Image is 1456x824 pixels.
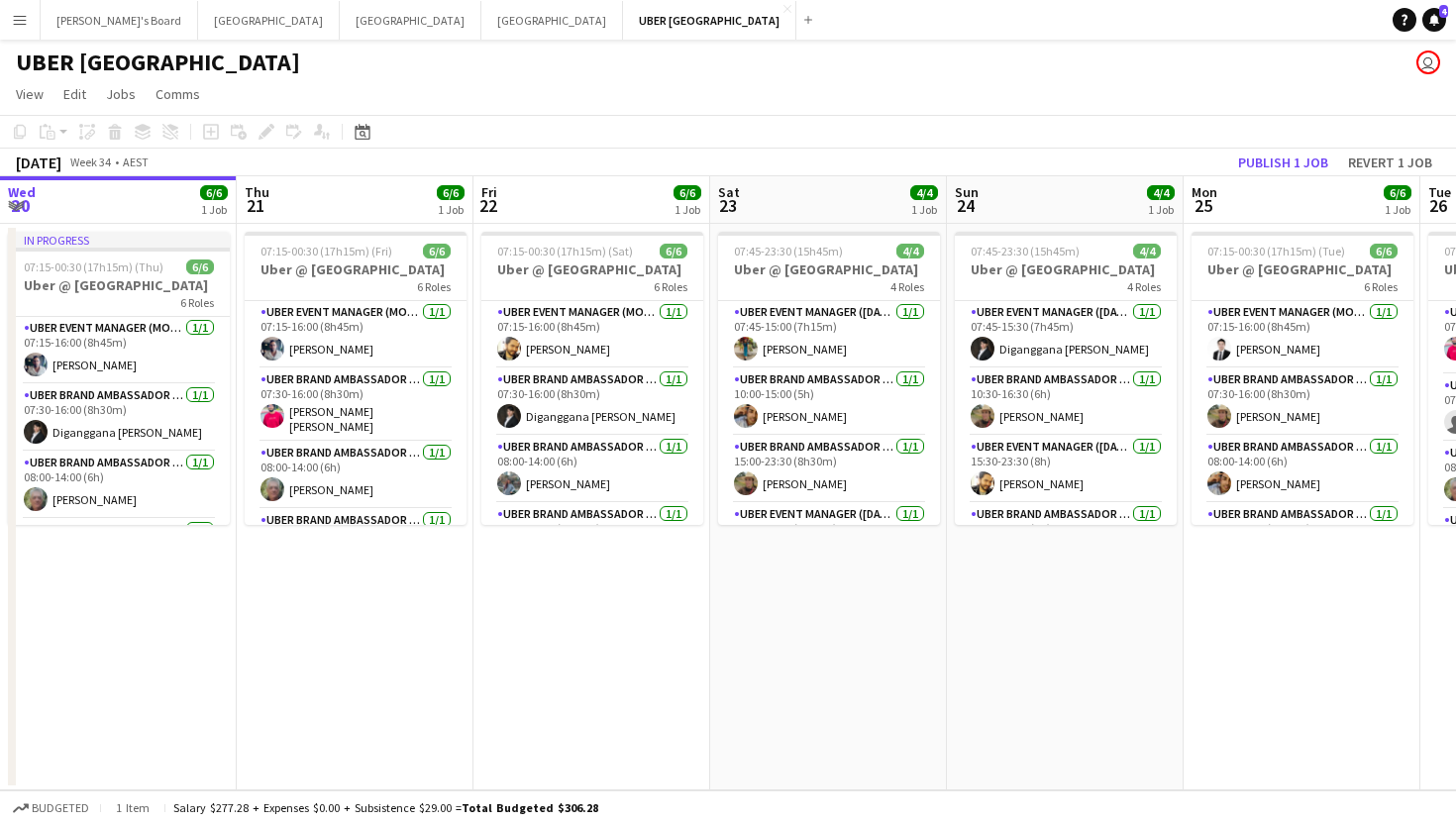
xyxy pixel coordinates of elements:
app-card-role: UBER Brand Ambassador ([PERSON_NAME])1/108:00-14:00 (6h)[PERSON_NAME] [481,436,703,503]
app-card-role: UBER Brand Ambassador ([DATE])1/116:30-21:30 (5h) [955,503,1177,570]
div: AEST [123,154,149,169]
a: View [8,81,52,107]
span: 1 item [109,800,156,815]
app-job-card: 07:15-00:30 (17h15m) (Tue)6/6Uber @ [GEOGRAPHIC_DATA]6 RolesUBER Event Manager (Mon - Fri)1/107:1... [1192,232,1413,525]
span: Total Budgeted $306.28 [462,800,598,815]
h1: UBER [GEOGRAPHIC_DATA] [16,48,300,77]
button: [GEOGRAPHIC_DATA] [340,1,481,40]
h3: Uber @ [GEOGRAPHIC_DATA] [8,276,230,294]
span: 07:45-23:30 (15h45m) [971,244,1080,258]
app-card-role: UBER Brand Ambassador ([PERSON_NAME])1/107:30-16:00 (8h30m)[PERSON_NAME] [1192,368,1413,436]
app-card-role: UBER Event Manager (Mon - Fri)1/107:15-16:00 (8h45m)[PERSON_NAME] [8,317,230,384]
span: Week 34 [65,154,115,169]
h3: Uber @ [GEOGRAPHIC_DATA] [1192,260,1413,278]
app-card-role: UBER Event Manager ([DATE])1/115:30-23:30 (8h)[PERSON_NAME] [955,436,1177,503]
app-job-card: In progress07:15-00:30 (17h15m) (Thu)6/6Uber @ [GEOGRAPHIC_DATA]6 RolesUBER Event Manager (Mon - ... [8,232,230,525]
app-card-role: UBER Brand Ambassador ([DATE])1/110:30-16:30 (6h)[PERSON_NAME] [955,368,1177,436]
span: Budgeted [32,801,89,815]
a: Comms [148,81,208,107]
span: 22 [478,194,497,217]
div: 1 Job [1385,202,1410,217]
app-job-card: 07:15-00:30 (17h15m) (Fri)6/6Uber @ [GEOGRAPHIC_DATA]6 RolesUBER Event Manager (Mon - Fri)1/107:1... [245,232,467,525]
span: 4/4 [910,185,938,200]
span: 6/6 [660,244,687,258]
app-card-role: UBER Brand Ambassador ([PERSON_NAME])1/107:30-16:00 (8h30m)Diganggana [PERSON_NAME] [8,384,230,452]
span: 6/6 [674,185,701,200]
span: 4 [1439,5,1448,18]
app-card-role: UBER Brand Ambassador ([PERSON_NAME])1/107:30-16:00 (8h30m)Diganggana [PERSON_NAME] [481,368,703,436]
app-card-role: UBER Event Manager (Mon - Fri)1/107:15-16:00 (8h45m)[PERSON_NAME] [481,301,703,368]
span: 6/6 [186,259,214,274]
app-card-role: UBER Brand Ambassador ([DATE])1/115:00-23:30 (8h30m)[PERSON_NAME] [718,436,940,503]
span: 6 Roles [1364,279,1398,294]
span: 6/6 [423,244,451,258]
span: Jobs [106,85,136,103]
span: 6/6 [437,185,465,200]
app-card-role: UBER Event Manager ([DATE])1/107:45-15:30 (7h45m)Diganggana [PERSON_NAME] [955,301,1177,368]
div: 1 Job [1148,202,1174,217]
app-card-role: UBER Event Manager (Mon - Fri)1/107:15-16:00 (8h45m)[PERSON_NAME] [1192,301,1413,368]
span: Mon [1192,183,1217,201]
h3: Uber @ [GEOGRAPHIC_DATA] [245,260,467,278]
span: 4/4 [896,244,924,258]
div: 1 Job [438,202,464,217]
span: 6/6 [1370,244,1398,258]
app-card-role: UBER Brand Ambassador ([PERSON_NAME])1/107:30-16:00 (8h30m)[PERSON_NAME] [PERSON_NAME] [245,368,467,442]
app-card-role: UBER Brand Ambassador ([PERSON_NAME])1/116:00-00:30 (8h30m) [481,503,703,576]
app-card-role: UBER Brand Ambassador ([PERSON_NAME])1/108:00-14:00 (6h)[PERSON_NAME] [245,442,467,509]
span: Fri [481,183,497,201]
span: Wed [8,183,36,201]
span: 4/4 [1133,244,1161,258]
span: 07:15-00:30 (17h15m) (Fri) [260,244,392,258]
app-card-role: UBER Brand Ambassador ([PERSON_NAME])1/108:00-14:00 (6h)[PERSON_NAME] [8,452,230,519]
span: 07:15-00:30 (17h15m) (Tue) [1207,244,1345,258]
span: 07:15-00:30 (17h15m) (Sat) [497,244,633,258]
span: 4 Roles [1127,279,1161,294]
span: 4 Roles [890,279,924,294]
app-card-role: UBER Brand Ambassador ([PERSON_NAME])1/1 [8,519,230,592]
a: Jobs [98,81,144,107]
app-card-role: UBER Event Manager ([DATE])1/107:45-15:00 (7h15m)[PERSON_NAME] [718,301,940,368]
app-card-role: UBER Brand Ambassador ([PERSON_NAME])1/108:00-14:00 (6h)[PERSON_NAME] [1192,436,1413,503]
app-card-role: UBER Brand Ambassador ([PERSON_NAME])1/116:00-00:30 (8h30m) [1192,503,1413,570]
app-job-card: 07:15-00:30 (17h15m) (Sat)6/6Uber @ [GEOGRAPHIC_DATA]6 RolesUBER Event Manager (Mon - Fri)1/107:1... [481,232,703,525]
button: Budgeted [10,797,92,819]
span: Sun [955,183,979,201]
span: 07:45-23:30 (15h45m) [734,244,843,258]
span: 6/6 [200,185,228,200]
button: [GEOGRAPHIC_DATA] [198,1,340,40]
button: Publish 1 job [1230,150,1336,175]
span: 07:15-00:30 (17h15m) (Thu) [24,259,163,274]
h3: Uber @ [GEOGRAPHIC_DATA] [718,260,940,278]
div: 1 Job [201,202,227,217]
span: 25 [1189,194,1217,217]
span: 26 [1425,194,1451,217]
app-card-role: UBER Brand Ambassador ([DATE])1/110:00-15:00 (5h)[PERSON_NAME] [718,368,940,436]
h3: Uber @ [GEOGRAPHIC_DATA] [481,260,703,278]
span: Thu [245,183,269,201]
a: Edit [55,81,94,107]
app-job-card: 07:45-23:30 (15h45m)4/4Uber @ [GEOGRAPHIC_DATA]4 RolesUBER Event Manager ([DATE])1/107:45-15:30 (... [955,232,1177,525]
button: [GEOGRAPHIC_DATA] [481,1,623,40]
div: 07:45-23:30 (15h45m)4/4Uber @ [GEOGRAPHIC_DATA]4 RolesUBER Event Manager ([DATE])1/107:45-15:00 (... [718,232,940,525]
div: Salary $277.28 + Expenses $0.00 + Subsistence $29.00 = [173,800,598,815]
span: View [16,85,44,103]
span: 6/6 [1384,185,1411,200]
span: 6 Roles [417,279,451,294]
app-card-role: UBER Brand Ambassador ([PERSON_NAME])1/1 [245,509,467,576]
span: Sat [718,183,740,201]
button: [PERSON_NAME]'s Board [41,1,198,40]
app-user-avatar: Tennille Moore [1416,51,1440,74]
span: Comms [156,85,200,103]
span: 24 [952,194,979,217]
div: 1 Job [911,202,937,217]
span: 6 Roles [654,279,687,294]
a: 4 [1422,8,1446,32]
div: 1 Job [675,202,700,217]
app-card-role: UBER Event Manager ([DATE])1/115:00-23:30 (8h30m) [718,503,940,570]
